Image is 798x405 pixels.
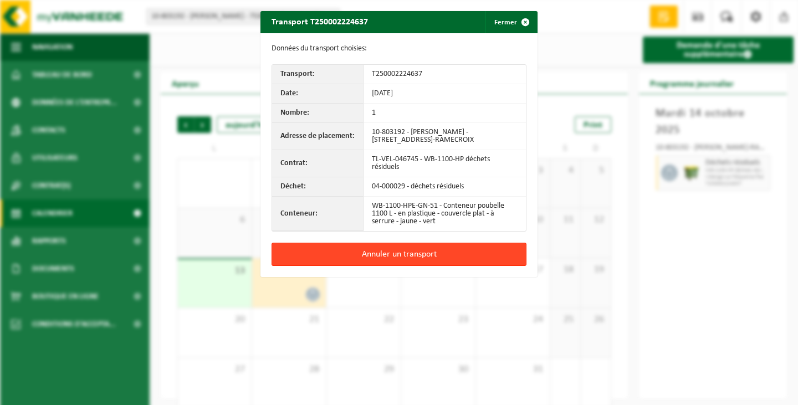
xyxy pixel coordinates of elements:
td: [DATE] [364,84,526,104]
th: Date: [272,84,364,104]
th: Nombre: [272,104,364,123]
p: Données du transport choisies: [272,44,526,53]
th: Adresse de placement: [272,123,364,150]
td: TL-VEL-046745 - WB-1100-HP déchets résiduels [364,150,526,177]
th: Conteneur: [272,197,364,231]
th: Contrat: [272,150,364,177]
button: Fermer [485,11,536,33]
th: Déchet: [272,177,364,197]
td: T250002224637 [364,65,526,84]
th: Transport: [272,65,364,84]
h2: Transport T250002224637 [260,11,379,32]
td: WB-1100-HPE-GN-51 - Conteneur poubelle 1100 L - en plastique - couvercle plat - à serrure - jaune... [364,197,526,231]
td: 04-000029 - déchets résiduels [364,177,526,197]
td: 10-803192 - [PERSON_NAME] - [STREET_ADDRESS]-RAMECROIX [364,123,526,150]
td: 1 [364,104,526,123]
button: Annuler un transport [272,243,526,266]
